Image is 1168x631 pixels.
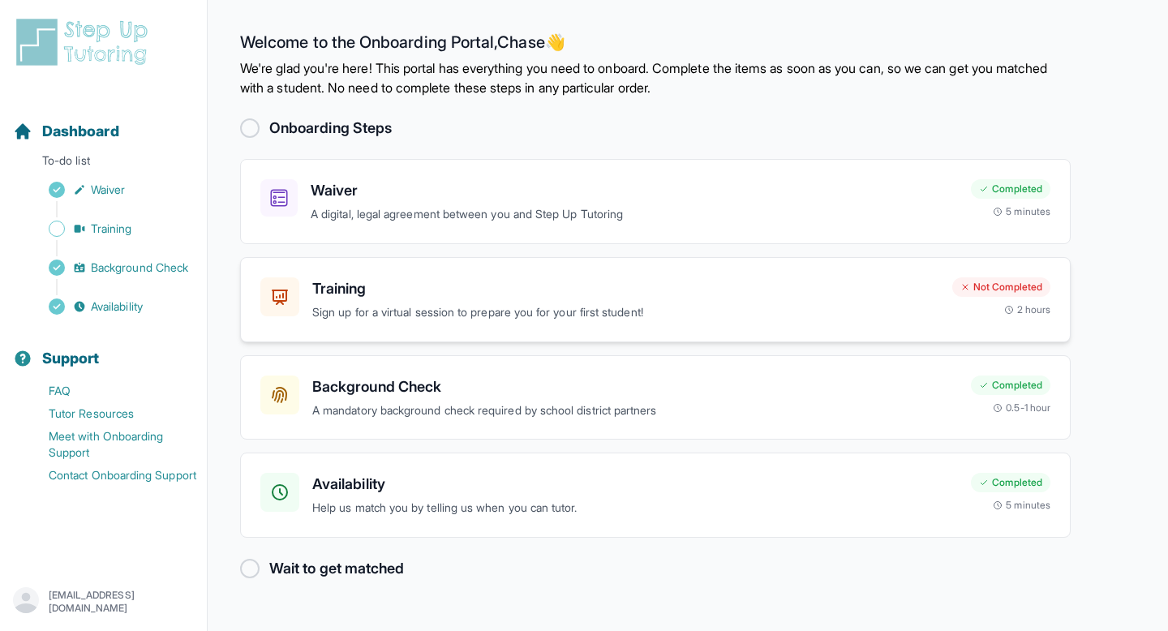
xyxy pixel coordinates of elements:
span: Training [91,221,132,237]
button: Dashboard [6,94,200,149]
p: [EMAIL_ADDRESS][DOMAIN_NAME] [49,589,194,615]
h2: Onboarding Steps [269,117,392,140]
div: 5 minutes [993,205,1050,218]
a: Meet with Onboarding Support [13,425,207,464]
a: WaiverA digital, legal agreement between you and Step Up TutoringCompleted5 minutes [240,159,1071,244]
div: 2 hours [1004,303,1051,316]
a: Dashboard [13,120,119,143]
a: Tutor Resources [13,402,207,425]
span: Availability [91,298,143,315]
a: AvailabilityHelp us match you by telling us when you can tutor.Completed5 minutes [240,453,1071,538]
p: We're glad you're here! This portal has everything you need to onboard. Complete the items as soo... [240,58,1071,97]
span: Background Check [91,260,188,276]
h2: Wait to get matched [269,557,404,580]
span: Support [42,347,100,370]
div: 0.5-1 hour [993,401,1050,414]
p: Sign up for a virtual session to prepare you for your first student! [312,303,939,322]
h3: Background Check [312,376,958,398]
span: Waiver [91,182,125,198]
a: FAQ [13,380,207,402]
h3: Availability [312,473,958,496]
a: Waiver [13,178,207,201]
a: Background Check [13,256,207,279]
div: 5 minutes [993,499,1050,512]
img: logo [13,16,157,68]
div: Completed [971,376,1050,395]
button: Support [6,321,200,376]
a: Availability [13,295,207,318]
a: TrainingSign up for a virtual session to prepare you for your first student!Not Completed2 hours [240,257,1071,342]
span: Dashboard [42,120,119,143]
div: Completed [971,179,1050,199]
a: Background CheckA mandatory background check required by school district partnersCompleted0.5-1 hour [240,355,1071,440]
p: A digital, legal agreement between you and Step Up Tutoring [311,205,958,224]
h3: Training [312,277,939,300]
a: Contact Onboarding Support [13,464,207,487]
h2: Welcome to the Onboarding Portal, Chase 👋 [240,32,1071,58]
button: [EMAIL_ADDRESS][DOMAIN_NAME] [13,587,194,616]
p: A mandatory background check required by school district partners [312,401,958,420]
div: Completed [971,473,1050,492]
p: Help us match you by telling us when you can tutor. [312,499,958,517]
h3: Waiver [311,179,958,202]
div: Not Completed [952,277,1050,297]
p: To-do list [6,152,200,175]
a: Training [13,217,207,240]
